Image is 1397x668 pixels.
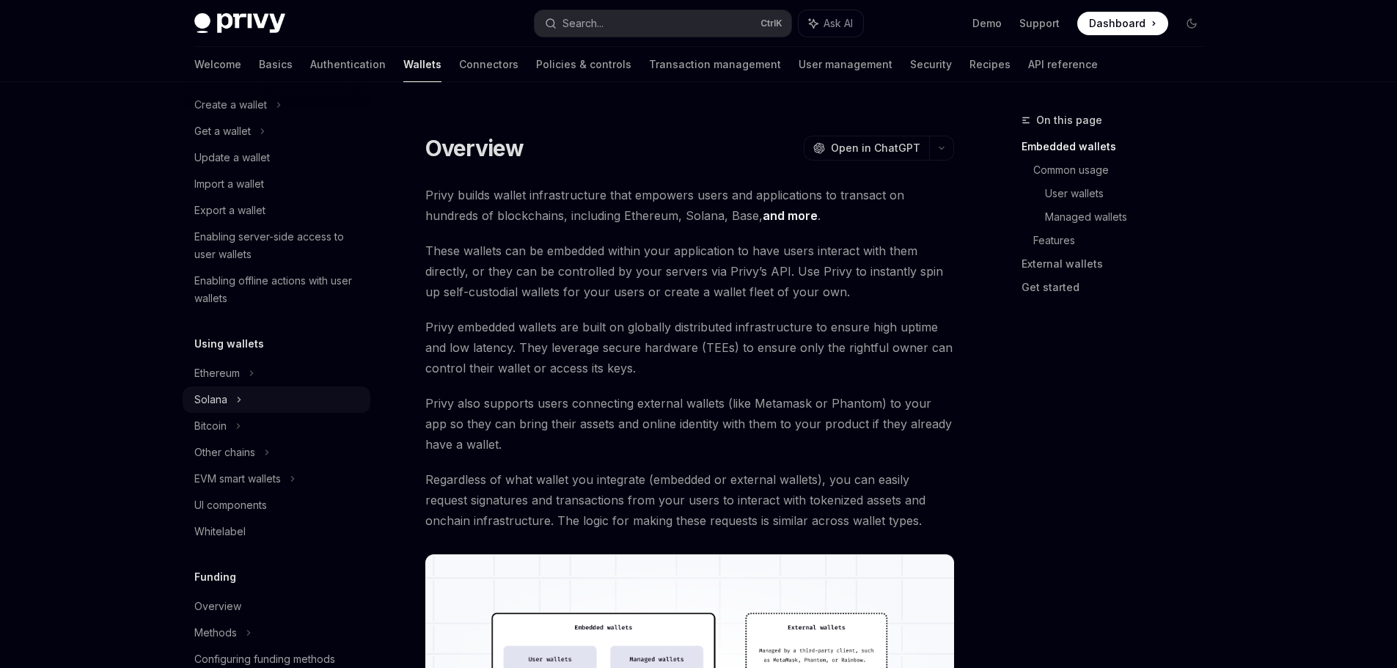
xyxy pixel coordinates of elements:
[799,10,863,37] button: Ask AI
[969,47,1011,82] a: Recipes
[183,171,370,197] a: Import a wallet
[425,469,954,531] span: Regardless of what wallet you integrate (embedded or external wallets), you can easily request si...
[425,185,954,226] span: Privy builds wallet infrastructure that empowers users and applications to transact on hundreds o...
[194,364,240,382] div: Ethereum
[649,47,781,82] a: Transaction management
[1019,16,1060,31] a: Support
[194,335,264,353] h5: Using wallets
[1028,47,1098,82] a: API reference
[972,16,1002,31] a: Demo
[760,18,782,29] span: Ctrl K
[183,518,370,545] a: Whitelabel
[1022,135,1215,158] a: Embedded wallets
[194,122,251,140] div: Get a wallet
[194,444,255,461] div: Other chains
[425,241,954,302] span: These wallets can be embedded within your application to have users interact with them directly, ...
[194,272,362,307] div: Enabling offline actions with user wallets
[194,202,265,219] div: Export a wallet
[194,598,241,615] div: Overview
[1077,12,1168,35] a: Dashboard
[259,47,293,82] a: Basics
[1045,182,1215,205] a: User wallets
[425,393,954,455] span: Privy also supports users connecting external wallets (like Metamask or Phantom) to your app so t...
[799,47,892,82] a: User management
[183,224,370,268] a: Enabling server-side access to user wallets
[1036,111,1102,129] span: On this page
[183,492,370,518] a: UI components
[1089,16,1145,31] span: Dashboard
[831,141,920,155] span: Open in ChatGPT
[194,496,267,514] div: UI components
[763,208,818,224] a: and more
[194,470,281,488] div: EVM smart wallets
[910,47,952,82] a: Security
[1022,252,1215,276] a: External wallets
[194,228,362,263] div: Enabling server-side access to user wallets
[194,47,241,82] a: Welcome
[536,47,631,82] a: Policies & controls
[194,650,335,668] div: Configuring funding methods
[194,391,227,408] div: Solana
[824,16,853,31] span: Ask AI
[310,47,386,82] a: Authentication
[194,149,270,166] div: Update a wallet
[194,523,246,540] div: Whitelabel
[1033,229,1215,252] a: Features
[562,15,604,32] div: Search...
[459,47,518,82] a: Connectors
[1180,12,1203,35] button: Toggle dark mode
[194,624,237,642] div: Methods
[183,268,370,312] a: Enabling offline actions with user wallets
[425,135,524,161] h1: Overview
[194,13,285,34] img: dark logo
[1022,276,1215,299] a: Get started
[1033,158,1215,182] a: Common usage
[425,317,954,378] span: Privy embedded wallets are built on globally distributed infrastructure to ensure high uptime and...
[194,417,227,435] div: Bitcoin
[183,197,370,224] a: Export a wallet
[535,10,791,37] button: Search...CtrlK
[403,47,441,82] a: Wallets
[194,175,264,193] div: Import a wallet
[1045,205,1215,229] a: Managed wallets
[804,136,929,161] button: Open in ChatGPT
[183,593,370,620] a: Overview
[194,568,236,586] h5: Funding
[183,144,370,171] a: Update a wallet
